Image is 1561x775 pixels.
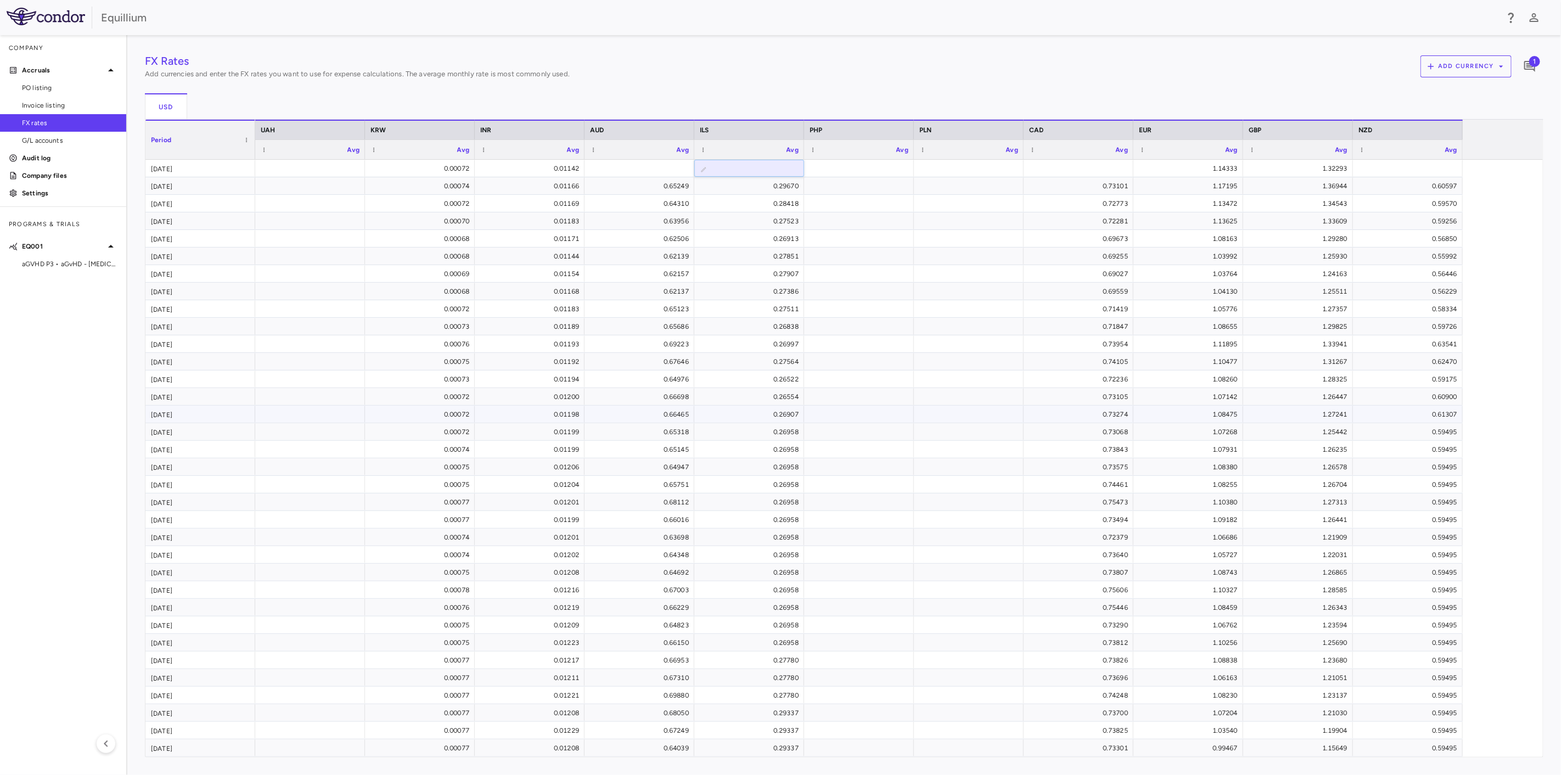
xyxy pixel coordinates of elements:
[594,335,689,353] div: 0.69223
[594,441,689,458] div: 0.65145
[375,388,469,406] div: 0.00072
[1143,195,1238,212] div: 1.13472
[1143,212,1238,230] div: 1.13625
[1253,634,1347,652] div: 1.25690
[1143,529,1238,546] div: 1.06686
[704,318,799,335] div: 0.26838
[145,300,255,317] div: [DATE]
[704,652,799,669] div: 0.27780
[1143,511,1238,529] div: 1.09182
[1143,476,1238,493] div: 1.08255
[145,704,255,721] div: [DATE]
[1363,476,1457,493] div: 0.59495
[1363,318,1457,335] div: 0.59726
[704,546,799,564] div: 0.26958
[485,529,579,546] div: 0.01201
[704,370,799,388] div: 0.26522
[1034,441,1128,458] div: 0.73843
[1363,599,1457,616] div: 0.59495
[1363,616,1457,634] div: 0.59495
[145,406,255,423] div: [DATE]
[375,212,469,230] div: 0.00070
[1529,56,1540,67] span: 1
[1034,177,1128,195] div: 0.73101
[145,353,255,370] div: [DATE]
[22,242,104,251] p: EQ001
[22,153,117,163] p: Audit log
[1363,212,1457,230] div: 0.59256
[1143,634,1238,652] div: 1.10256
[704,335,799,353] div: 0.26997
[1226,146,1238,154] span: Avg
[1445,146,1457,154] span: Avg
[145,388,255,405] div: [DATE]
[704,177,799,195] div: 0.29670
[375,248,469,265] div: 0.00068
[704,300,799,318] div: 0.27511
[704,248,799,265] div: 0.27851
[485,353,579,370] div: 0.01192
[1520,57,1539,76] button: Add comment
[1253,300,1347,318] div: 1.27357
[375,564,469,581] div: 0.00075
[704,581,799,599] div: 0.26958
[594,195,689,212] div: 0.64310
[145,669,255,686] div: [DATE]
[375,546,469,564] div: 0.00074
[485,599,579,616] div: 0.01219
[375,370,469,388] div: 0.00073
[485,423,579,441] div: 0.01199
[485,406,579,423] div: 0.01198
[594,511,689,529] div: 0.66016
[1034,564,1128,581] div: 0.73807
[594,634,689,652] div: 0.66150
[1363,441,1457,458] div: 0.59495
[590,126,604,134] span: AUD
[1363,493,1457,511] div: 0.59495
[1034,511,1128,529] div: 0.73494
[375,177,469,195] div: 0.00074
[594,353,689,370] div: 0.67646
[485,318,579,335] div: 0.01189
[1034,406,1128,423] div: 0.73274
[594,212,689,230] div: 0.63956
[704,195,799,212] div: 0.28418
[704,441,799,458] div: 0.26958
[375,230,469,248] div: 0.00068
[145,370,255,387] div: [DATE]
[1363,283,1457,300] div: 0.56229
[145,652,255,669] div: [DATE]
[485,511,579,529] div: 0.01199
[1143,318,1238,335] div: 1.08655
[1143,300,1238,318] div: 1.05776
[1143,388,1238,406] div: 1.07142
[1143,353,1238,370] div: 1.10477
[375,599,469,616] div: 0.00076
[1420,55,1512,77] button: Add currency
[1034,493,1128,511] div: 0.75473
[594,265,689,283] div: 0.62157
[101,9,1497,26] div: Equillium
[145,493,255,510] div: [DATE]
[594,406,689,423] div: 0.66465
[145,564,255,581] div: [DATE]
[594,230,689,248] div: 0.62506
[700,126,709,134] span: ILS
[1143,283,1238,300] div: 1.04130
[485,265,579,283] div: 0.01154
[594,318,689,335] div: 0.65686
[1523,60,1536,73] svg: Add comment
[594,423,689,441] div: 0.65318
[704,458,799,476] div: 0.26958
[485,581,579,599] div: 0.01216
[145,335,255,352] div: [DATE]
[145,53,570,69] h4: FX Rates
[485,335,579,353] div: 0.01193
[145,687,255,704] div: [DATE]
[1116,146,1128,154] span: Avg
[1253,230,1347,248] div: 1.29280
[1143,564,1238,581] div: 1.08743
[145,195,255,212] div: [DATE]
[1253,564,1347,581] div: 1.26865
[704,406,799,423] div: 0.26907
